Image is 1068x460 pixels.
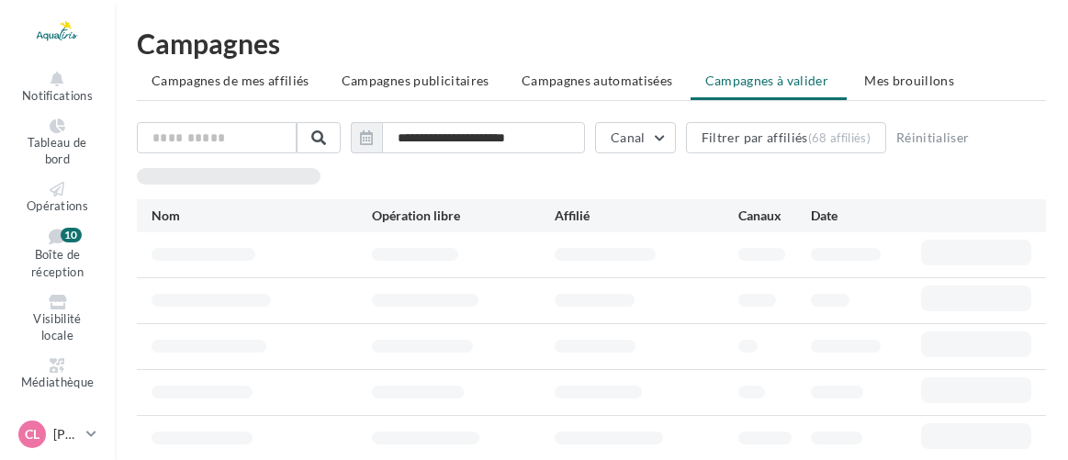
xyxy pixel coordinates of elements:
[686,122,886,153] button: Filtrer par affiliés(68 affiliés)
[152,207,372,225] div: Nom
[808,130,871,145] div: (68 affiliés)
[595,122,676,153] button: Canal
[152,73,309,88] span: Campagnes de mes affiliés
[25,425,39,443] span: CL
[61,228,82,242] div: 10
[15,417,100,452] a: CL [PERSON_NAME]
[33,311,81,343] span: Visibilité locale
[15,68,100,107] button: Notifications
[15,178,100,218] a: Opérations
[22,88,93,103] span: Notifications
[864,73,954,88] span: Mes brouillons
[137,29,1046,57] h1: Campagnes
[53,425,79,443] p: [PERSON_NAME]
[28,135,86,167] span: Tableau de bord
[522,73,673,88] span: Campagnes automatisées
[811,207,921,225] div: Date
[889,127,977,149] button: Réinitialiser
[738,207,812,225] div: Canaux
[15,224,100,283] a: Boîte de réception 10
[15,400,100,440] a: Mon réseau
[15,115,100,171] a: Tableau de bord
[15,354,100,394] a: Médiathèque
[15,291,100,347] a: Visibilité locale
[342,73,489,88] span: Campagnes publicitaires
[27,198,88,213] span: Opérations
[555,207,738,225] div: Affilié
[31,248,84,280] span: Boîte de réception
[21,375,95,389] span: Médiathèque
[372,207,556,225] div: Opération libre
